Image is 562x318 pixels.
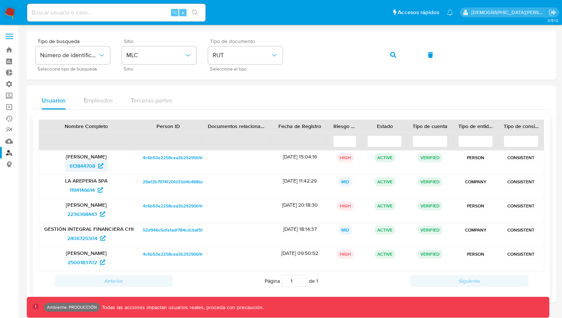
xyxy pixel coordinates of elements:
[471,9,546,16] p: jesus.vallezarante@mercadolibre.com.co
[100,304,264,311] p: Todas las acciones impactan usuarios reales, proceda con precaución.
[27,8,206,17] input: Buscar usuario o caso...
[398,9,439,16] span: Accesos rápidos
[447,9,453,16] a: Notificaciones
[47,306,97,309] p: Ambiente: PRODUCCIÓN
[182,9,184,16] span: s
[549,9,556,16] a: Salir
[187,7,203,18] button: search-icon
[172,9,177,16] span: ⌥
